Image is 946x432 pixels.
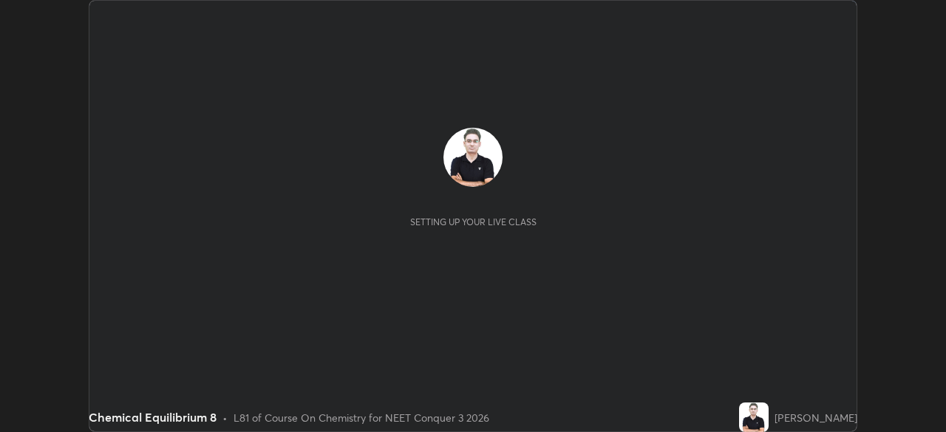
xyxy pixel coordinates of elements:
div: • [222,410,228,425]
div: Chemical Equilibrium 8 [89,408,217,426]
img: 07289581f5164c24b1d22cb8169adb0f.jpg [443,128,503,187]
div: [PERSON_NAME] [775,410,857,425]
img: 07289581f5164c24b1d22cb8169adb0f.jpg [739,402,769,432]
div: Setting up your live class [410,216,537,227]
div: L81 of Course On Chemistry for NEET Conquer 3 2026 [234,410,489,425]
